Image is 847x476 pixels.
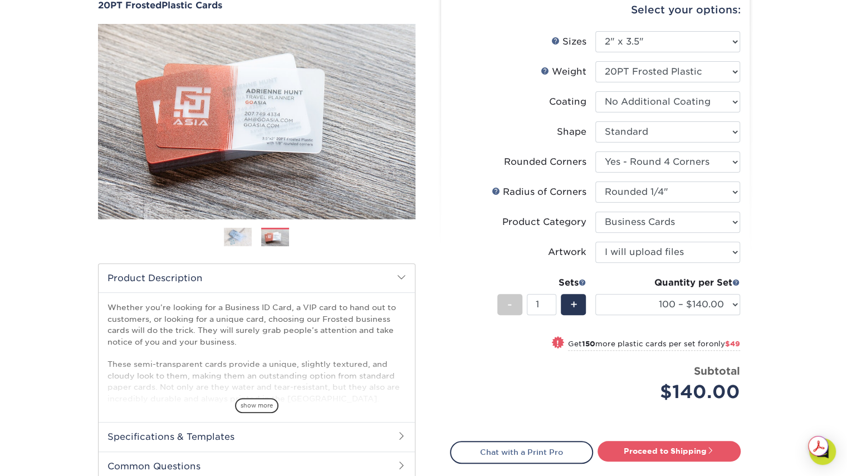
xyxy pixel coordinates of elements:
iframe: Google Customer Reviews [3,442,95,472]
a: Proceed to Shipping [598,441,741,461]
div: Rounded Corners [504,155,586,169]
strong: 150 [582,340,595,348]
div: $140.00 [604,379,740,405]
div: Artwork [548,246,586,259]
strong: Subtotal [694,365,740,377]
div: Quantity per Set [595,276,740,289]
span: show more [235,398,278,413]
small: Get more plastic cards per set for [568,340,740,351]
span: + [570,296,577,313]
img: Plastic Cards 01 [224,227,252,247]
a: Chat with a Print Pro [450,441,593,463]
div: Weight [541,65,586,78]
img: Plastic Cards 02 [261,228,289,248]
div: Sets [497,276,586,289]
img: 20PT Frosted 02 [98,12,415,231]
h2: Product Description [99,264,415,292]
div: Product Category [502,215,586,229]
h2: Specifications & Templates [99,422,415,451]
div: Sizes [551,35,586,48]
span: ! [556,337,559,349]
span: - [507,296,512,313]
div: Coating [549,95,586,109]
span: $49 [725,340,740,348]
div: Radius of Corners [492,185,586,199]
span: only [709,340,740,348]
div: Shape [557,125,586,139]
